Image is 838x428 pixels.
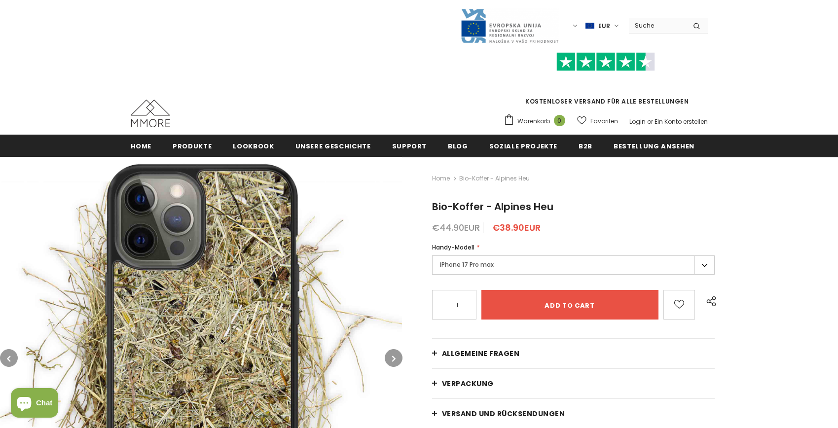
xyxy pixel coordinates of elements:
[432,339,715,368] a: Allgemeine Fragen
[295,135,371,157] a: Unsere Geschichte
[442,379,494,389] span: VERPACKUNG
[432,255,715,275] label: iPhone 17 Pro max
[432,369,715,398] a: VERPACKUNG
[459,173,530,184] span: Bio-Koffer - Alpines Heu
[492,221,541,234] span: €38.90EUR
[590,116,618,126] span: Favoriten
[614,135,694,157] a: Bestellung ansehen
[432,200,553,214] span: Bio-Koffer - Alpines Heu
[131,100,170,127] img: MMORE Cases
[8,388,61,420] inbox-online-store-chat: Shopify online store chat
[432,243,474,251] span: Handy-Modell
[460,21,559,30] a: Javni Razpis
[504,114,570,129] a: Warenkorb 0
[442,349,520,358] span: Allgemeine Fragen
[432,173,450,184] a: Home
[504,57,708,106] span: KOSTENLOSER VERSAND FÜR ALLE BESTELLUNGEN
[460,8,559,44] img: Javni Razpis
[579,135,592,157] a: B2B
[173,142,212,151] span: Produkte
[442,409,565,419] span: Versand und Rücksendungen
[598,21,610,31] span: EUR
[481,290,658,320] input: Add to cart
[629,18,686,33] input: Search Site
[655,117,708,126] a: Ein Konto erstellen
[579,142,592,151] span: B2B
[173,135,212,157] a: Produkte
[295,142,371,151] span: Unsere Geschichte
[489,135,557,157] a: Soziale Projekte
[131,142,152,151] span: Home
[392,142,427,151] span: Support
[448,142,468,151] span: Blog
[577,112,618,130] a: Favoriten
[233,135,274,157] a: Lookbook
[517,116,550,126] span: Warenkorb
[629,117,646,126] a: Login
[489,142,557,151] span: Soziale Projekte
[432,221,480,234] span: €44.90EUR
[392,135,427,157] a: Support
[614,142,694,151] span: Bestellung ansehen
[448,135,468,157] a: Blog
[554,115,565,126] span: 0
[556,52,655,71] img: Vertrauen Sie Pilot Stars
[131,135,152,157] a: Home
[647,117,653,126] span: or
[233,142,274,151] span: Lookbook
[504,71,708,97] iframe: Customer reviews powered by Trustpilot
